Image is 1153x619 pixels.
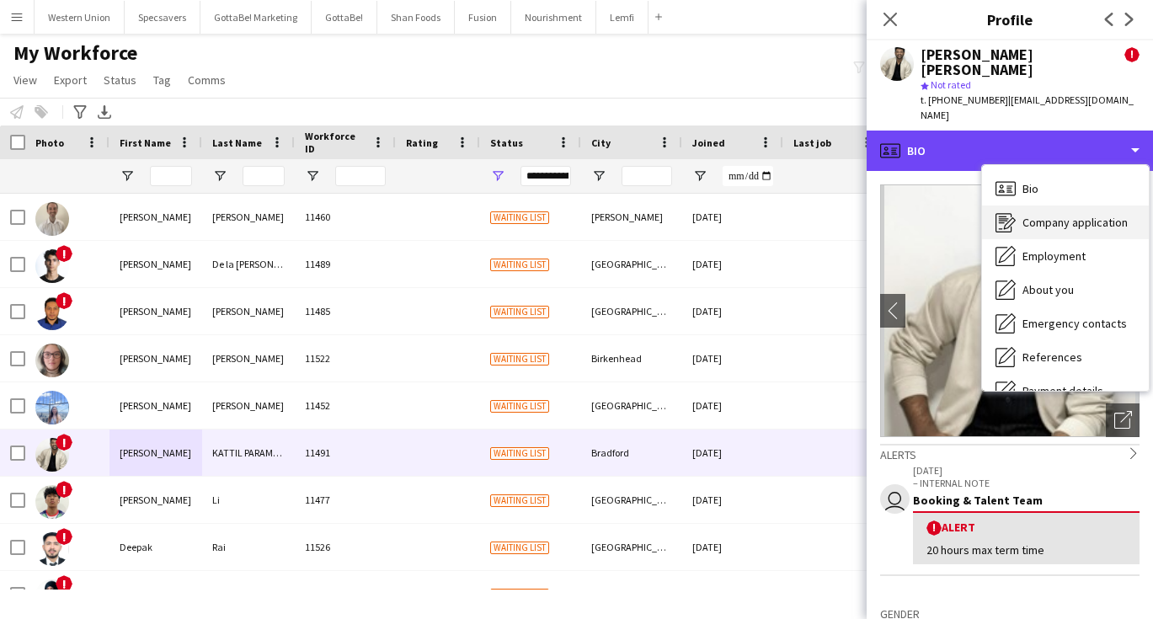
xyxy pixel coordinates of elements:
div: [DATE] [682,571,783,617]
div: [PERSON_NAME] [PERSON_NAME] [921,47,1124,77]
input: Workforce ID Filter Input [335,166,386,186]
span: Status [490,136,523,149]
div: Booking & Talent Team [913,493,1140,508]
div: De la [PERSON_NAME] [202,241,295,287]
div: 11460 [295,194,396,240]
button: Open Filter Menu [212,168,227,184]
p: – INTERNAL NOTE [913,477,1140,489]
app-action-btn: Advanced filters [70,102,90,122]
div: Deepak [109,524,202,570]
div: 11485 [295,288,396,334]
div: [GEOGRAPHIC_DATA] [581,241,682,287]
button: Open Filter Menu [305,168,320,184]
div: 11452 [295,382,396,429]
span: About you [1022,282,1074,297]
div: [PERSON_NAME] [202,288,295,334]
a: Tag [147,69,178,91]
span: Waiting list [490,259,549,271]
a: Comms [181,69,232,91]
div: [GEOGRAPHIC_DATA] [581,382,682,429]
div: Alert [926,520,1126,536]
button: Specsavers [125,1,200,34]
img: Humayra Morshed [35,579,69,613]
div: [GEOGRAPHIC_DATA] [581,524,682,570]
h3: Profile [867,8,1153,30]
span: My Workforce [13,40,137,66]
button: Open Filter Menu [490,168,505,184]
img: Brandon Li [35,485,69,519]
span: Export [54,72,87,88]
img: Anastasia Moore [35,391,69,424]
div: [DATE] [682,335,783,382]
div: [PERSON_NAME] [109,194,202,240]
button: Western Union [35,1,125,34]
div: 20 hours max term time [926,542,1126,558]
button: Fusion [455,1,511,34]
span: Emergency contacts [1022,316,1127,331]
span: t. [PHONE_NUMBER] [921,93,1008,106]
div: [PERSON_NAME] [202,571,295,617]
span: References [1022,350,1082,365]
img: ASWIN KATTIL PARAMBATH [35,438,69,472]
input: Last Name Filter Input [243,166,285,186]
div: 11526 [295,524,396,570]
div: 11486 [295,571,396,617]
span: Waiting list [490,542,549,554]
div: [GEOGRAPHIC_DATA] [581,477,682,523]
img: Aiaj Uddin Bhuiyan [35,296,69,330]
span: Waiting list [490,306,549,318]
span: ! [56,528,72,545]
div: Employment [982,239,1149,273]
span: Waiting list [490,353,549,366]
div: Bio [867,131,1153,171]
div: KATTIL PARAMBATH [202,430,295,476]
span: View [13,72,37,88]
span: Comms [188,72,226,88]
button: Lemfi [596,1,649,34]
span: ! [56,292,72,309]
span: Bio [1022,181,1038,196]
span: ! [56,481,72,498]
span: Waiting list [490,494,549,507]
span: Waiting list [490,589,549,601]
button: GottaBe! [312,1,377,34]
div: [PERSON_NAME] [202,382,295,429]
img: Aimee Hadwin [35,344,69,377]
span: Waiting list [490,447,549,460]
p: [DATE] [913,464,1140,477]
span: Status [104,72,136,88]
div: About you [982,273,1149,307]
div: [PERSON_NAME] [109,241,202,287]
div: [DATE] [682,430,783,476]
div: [PERSON_NAME] [109,288,202,334]
div: Luton [581,571,682,617]
span: First Name [120,136,171,149]
button: GottaBe! Marketing [200,1,312,34]
a: Export [47,69,93,91]
button: Open Filter Menu [692,168,707,184]
div: 11489 [295,241,396,287]
div: 11477 [295,477,396,523]
div: [PERSON_NAME] [109,477,202,523]
a: Status [97,69,143,91]
div: [PERSON_NAME] [109,335,202,382]
div: [PERSON_NAME] [581,194,682,240]
button: Open Filter Menu [591,168,606,184]
img: Adrian De la Rosa Sanchez [35,249,69,283]
app-action-btn: Export XLSX [94,102,115,122]
div: Emergency contacts [982,307,1149,340]
div: [PERSON_NAME] [202,335,295,382]
span: Photo [35,136,64,149]
div: Birkenhead [581,335,682,382]
div: [PERSON_NAME] [109,382,202,429]
span: Waiting list [490,211,549,224]
div: [PERSON_NAME] [109,430,202,476]
span: | [EMAIL_ADDRESS][DOMAIN_NAME] [921,93,1134,121]
img: Deepak Rai [35,532,69,566]
div: Rai [202,524,295,570]
button: Shan Foods [377,1,455,34]
div: 11491 [295,430,396,476]
span: ! [56,575,72,592]
div: [DATE] [682,477,783,523]
span: Not rated [931,78,971,91]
